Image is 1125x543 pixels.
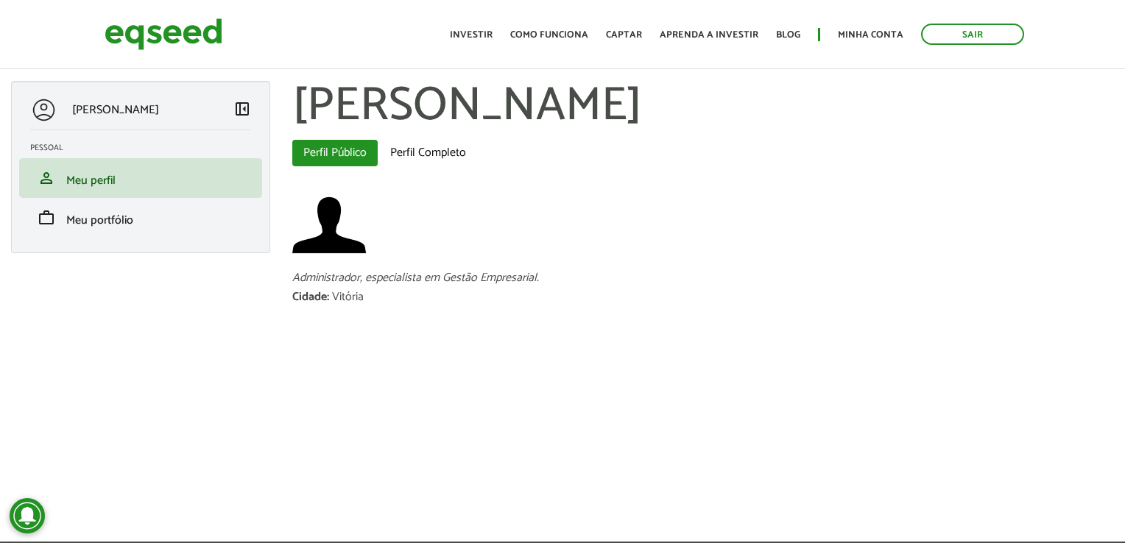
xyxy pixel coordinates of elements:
[510,30,588,40] a: Como funciona
[19,158,262,198] li: Meu perfil
[292,140,378,166] a: Perfil Público
[292,188,366,262] a: Ver perfil do usuário.
[292,272,1114,284] div: Administrador, especialista em Gestão Empresarial.
[19,198,262,238] li: Meu portfólio
[66,171,116,191] span: Meu perfil
[233,100,251,121] a: Colapsar menu
[660,30,758,40] a: Aprenda a investir
[30,143,262,152] h2: Pessoal
[30,169,251,187] a: personMeu perfil
[450,30,493,40] a: Investir
[332,291,364,303] div: Vitória
[30,209,251,227] a: workMeu portfólio
[921,24,1024,45] a: Sair
[327,287,329,307] span: :
[379,140,477,166] a: Perfil Completo
[38,169,55,187] span: person
[606,30,642,40] a: Captar
[292,81,1114,132] h1: [PERSON_NAME]
[292,188,366,262] img: Foto de Claudio José Santos Pinheiro
[776,30,800,40] a: Blog
[72,103,159,117] p: [PERSON_NAME]
[66,210,133,230] span: Meu portfólio
[105,15,222,54] img: EqSeed
[838,30,903,40] a: Minha conta
[292,291,332,303] div: Cidade
[38,209,55,227] span: work
[233,100,251,118] span: left_panel_close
